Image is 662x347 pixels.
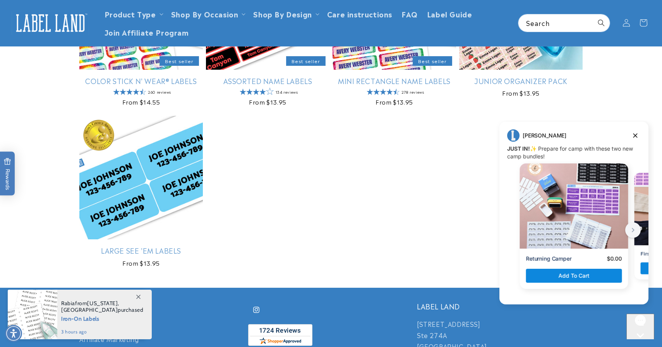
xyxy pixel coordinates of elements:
span: [US_STATE] [87,300,118,307]
a: Mini Rectangle Name Labels [333,76,456,85]
span: Care instructions [327,9,392,18]
a: Color Stick N' Wear® Labels [79,76,203,85]
iframe: Sign Up via Text for Offers [6,285,98,308]
summary: Product Type [100,5,166,23]
a: Large See 'em Labels [79,246,203,255]
span: Shop By Occasion [171,9,238,18]
span: [GEOGRAPHIC_DATA] [61,306,118,313]
a: Shop By Design [253,9,312,19]
span: Join Affiliate Program [105,27,189,36]
span: from , purchased [61,300,144,313]
span: FAQ [401,9,418,18]
h2: Quick links [79,302,245,311]
span: Label Guide [427,9,472,18]
div: Accessibility Menu [5,325,22,342]
a: Label Guide [422,5,477,23]
a: Join Affiliate Program [100,23,194,41]
iframe: Gorgias live chat campaigns [494,120,654,316]
a: Product Type [105,9,156,19]
summary: Shop By Occasion [166,5,249,23]
span: 3 hours ago [61,328,144,335]
span: Rewards [4,158,11,190]
button: Search [593,14,610,31]
a: FAQ [397,5,422,23]
summary: Shop By Design [249,5,322,23]
img: Label Land [12,11,89,35]
a: Assorted Name Labels [206,76,329,85]
p: First Time Camper [147,130,194,137]
a: Care instructions [322,5,397,23]
a: Label Land [9,8,92,38]
a: Junior Organizer Pack [459,76,583,85]
span: Iron-On Labels [61,313,144,323]
h2: LABEL LAND [417,302,583,311]
iframe: Gorgias live chat messenger [626,314,654,339]
button: next button [132,102,147,117]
